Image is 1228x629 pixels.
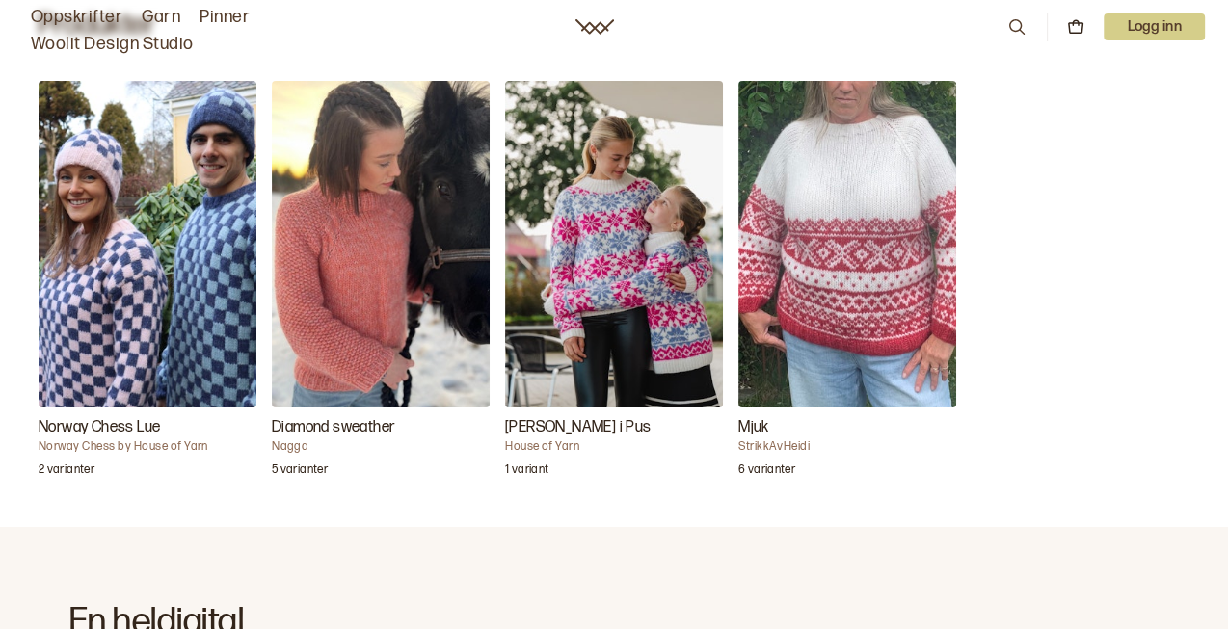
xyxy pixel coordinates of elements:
p: 6 varianter [738,462,795,482]
p: Logg inn [1104,13,1205,40]
a: Norway Chess Lue [39,81,256,489]
img: NaggaDiamond sweather [272,81,490,407]
a: Pinner [200,4,250,31]
a: Carly Genser i Pus [505,81,723,489]
p: 5 varianter [272,462,328,482]
h4: StrikkAvHeidi [738,439,956,455]
h4: House of Yarn [505,439,723,455]
h4: Norway Chess by House of Yarn [39,439,256,455]
a: Mjuk [738,81,956,489]
h3: Norway Chess Lue [39,416,256,439]
a: Garn [142,4,180,31]
img: Norway Chess by House of YarnNorway Chess Lue [39,81,256,407]
h4: Nagga [272,439,490,455]
a: Woolit Design Studio [31,31,194,58]
a: Oppskrifter [31,4,122,31]
img: StrikkAvHeidiMjuk [738,81,956,407]
p: 1 variant [505,462,548,482]
img: House of YarnCarly Genser i Pus [505,81,723,407]
a: Woolit [575,19,614,35]
h3: Diamond sweather [272,416,490,439]
h3: [PERSON_NAME] i Pus [505,416,723,439]
h3: Mjuk [738,416,956,439]
p: 2 varianter [39,462,94,482]
a: Diamond sweather [272,81,490,489]
button: User dropdown [1104,13,1205,40]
